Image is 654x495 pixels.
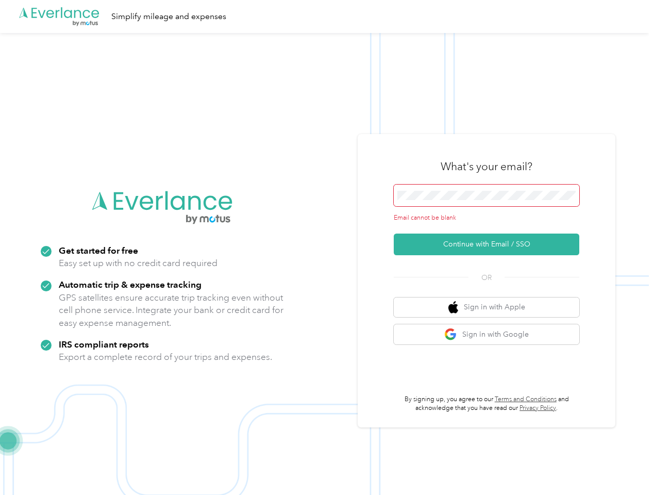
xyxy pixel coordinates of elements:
button: Continue with Email / SSO [394,234,579,255]
strong: Automatic trip & expense tracking [59,279,202,290]
p: GPS satellites ensure accurate trip tracking even without cell phone service. Integrate your bank... [59,291,284,329]
img: google logo [444,328,457,341]
strong: IRS compliant reports [59,339,149,350]
a: Terms and Conditions [495,395,557,403]
strong: Get started for free [59,245,138,256]
h3: What's your email? [441,159,532,174]
div: Simplify mileage and expenses [111,10,226,23]
button: google logoSign in with Google [394,324,579,344]
a: Privacy Policy [519,404,556,412]
span: OR [468,272,505,283]
button: apple logoSign in with Apple [394,298,579,318]
p: By signing up, you agree to our and acknowledge that you have read our . [394,395,579,413]
p: Export a complete record of your trips and expenses. [59,351,272,364]
img: apple logo [448,301,459,314]
div: Email cannot be blank [394,213,579,223]
p: Easy set up with no credit card required [59,257,217,270]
